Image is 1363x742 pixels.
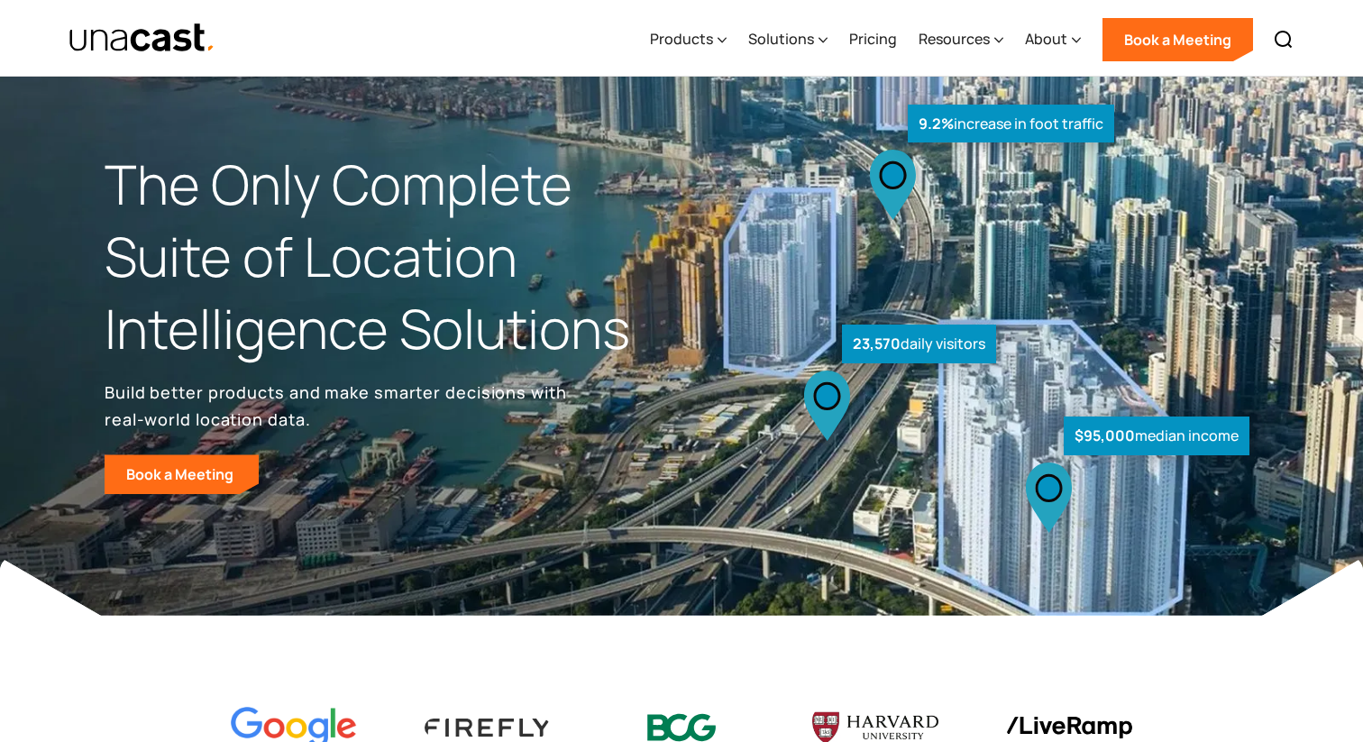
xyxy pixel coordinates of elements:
[748,3,828,77] div: Solutions
[650,28,713,50] div: Products
[1006,717,1132,739] img: liveramp logo
[1064,417,1249,455] div: median income
[105,379,573,433] p: Build better products and make smarter decisions with real-world location data.
[919,3,1003,77] div: Resources
[919,114,954,133] strong: 9.2%
[1102,18,1253,61] a: Book a Meeting
[748,28,814,50] div: Solutions
[69,23,215,54] img: Unacast text logo
[650,3,727,77] div: Products
[69,23,215,54] a: home
[1025,28,1067,50] div: About
[1075,426,1135,445] strong: $95,000
[1025,3,1081,77] div: About
[105,149,681,364] h1: The Only Complete Suite of Location Intelligence Solutions
[425,719,551,736] img: Firefly Advertising logo
[919,28,990,50] div: Resources
[849,3,897,77] a: Pricing
[853,334,901,353] strong: 23,570
[842,325,996,363] div: daily visitors
[105,454,259,494] a: Book a Meeting
[908,105,1114,143] div: increase in foot traffic
[1273,29,1294,50] img: Search icon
